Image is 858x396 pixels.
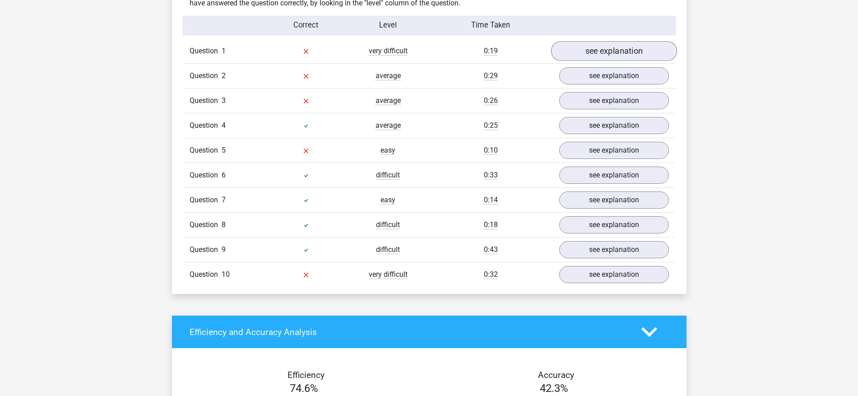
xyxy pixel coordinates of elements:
span: 0:33 [484,171,498,180]
span: Question [190,95,222,106]
div: Time Taken [429,20,552,31]
h4: Efficiency and Accuracy Analysis [190,327,628,337]
span: Question [190,145,222,156]
a: see explanation [559,191,669,209]
span: 0:19 [484,47,498,56]
span: Question [190,70,222,81]
span: 0:29 [484,71,498,80]
span: 8 [222,220,226,229]
span: 7 [222,196,226,204]
span: 0:43 [484,245,498,254]
a: see explanation [559,117,669,134]
a: see explanation [559,167,669,184]
span: average [376,96,401,105]
a: see explanation [559,266,669,283]
span: Question [190,46,222,56]
h4: Efficiency [190,370,422,380]
span: Question [190,244,222,255]
span: 0:18 [484,220,498,229]
span: very difficult [369,270,408,279]
span: Question [190,120,222,131]
span: Question [190,195,222,205]
span: Question [190,219,222,230]
span: 9 [222,245,226,254]
a: see explanation [559,92,669,109]
span: 6 [222,171,226,179]
a: see explanation [559,241,669,258]
span: 0:26 [484,96,498,105]
span: Question [190,269,222,280]
span: easy [380,146,395,155]
span: 10 [222,270,230,279]
span: very difficult [369,47,408,56]
a: see explanation [559,216,669,233]
a: see explanation [559,142,669,159]
span: difficult [376,171,400,180]
span: 3 [222,96,226,105]
span: 0:10 [484,146,498,155]
span: average [376,71,401,80]
span: average [376,121,401,130]
span: 1 [222,47,226,55]
a: see explanation [551,41,677,61]
span: difficult [376,220,400,229]
div: Level [347,20,429,31]
span: 2 [222,71,226,80]
span: 42.3% [540,382,568,395]
span: difficult [376,245,400,254]
h4: Accuracy [440,370,672,380]
span: 74.6% [290,382,318,395]
span: 0:14 [484,196,498,205]
span: 5 [222,146,226,154]
span: 0:25 [484,121,498,130]
span: easy [380,196,395,205]
div: Correct [265,20,347,31]
a: see explanation [559,67,669,84]
span: 4 [222,121,226,130]
span: 0:32 [484,270,498,279]
span: Question [190,170,222,181]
